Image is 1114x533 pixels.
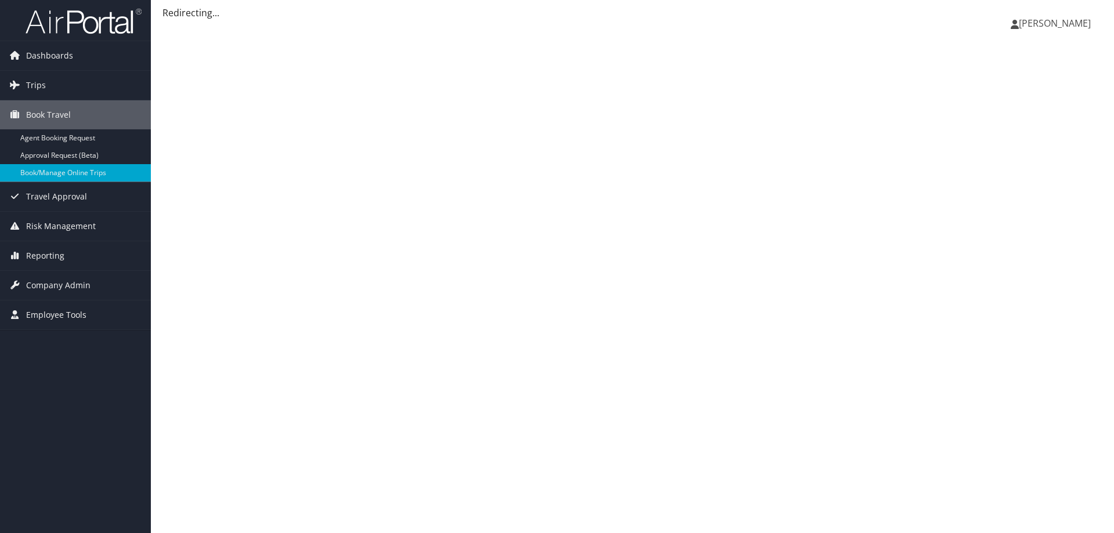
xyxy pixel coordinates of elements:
[1019,17,1091,30] span: [PERSON_NAME]
[26,71,46,100] span: Trips
[26,271,91,300] span: Company Admin
[26,212,96,241] span: Risk Management
[162,6,1102,20] div: Redirecting...
[26,8,142,35] img: airportal-logo.png
[26,300,86,329] span: Employee Tools
[1011,6,1102,41] a: [PERSON_NAME]
[26,100,71,129] span: Book Travel
[26,182,87,211] span: Travel Approval
[26,41,73,70] span: Dashboards
[26,241,64,270] span: Reporting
